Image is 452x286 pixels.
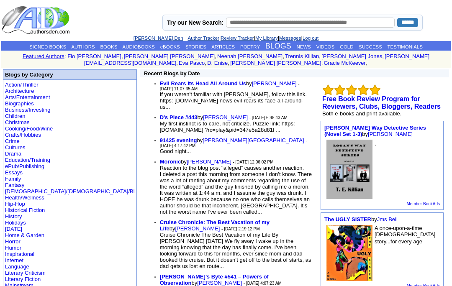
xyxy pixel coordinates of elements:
a: The UGLY SISTER [324,216,371,222]
a: [PERSON_NAME] Way Detective Series (Novel Set 1-3) [324,125,426,137]
font: i [367,61,368,66]
b: Blogs by Category [5,71,53,78]
a: [PERSON_NAME] [368,131,413,137]
font: - [DATE] 4:07:23 AM [244,281,282,286]
a: POETRY [240,44,260,49]
a: Children [5,113,25,119]
a: Crafts/Hobbies [5,132,41,138]
font: . [375,140,376,147]
img: logo_ad.gif [1,5,72,35]
a: Cultures [5,144,25,151]
a: Action/Thriller [5,82,38,88]
a: Author Tracker [188,36,219,41]
a: [DATE] [5,226,22,232]
font: i [123,54,124,59]
a: [PERSON_NAME] [252,80,297,87]
a: [PERSON_NAME][GEOGRAPHIC_DATA] [203,137,304,143]
a: Fantasy [5,182,24,188]
a: Health/Wellness [5,194,44,201]
a: Essays [5,169,23,176]
a: SUCCESS [359,44,382,49]
a: AUDIOBOOKS [123,44,155,49]
a: Flo [PERSON_NAME] [67,53,121,59]
font: by Good night... [160,137,307,154]
font: i [206,61,207,66]
font: by If you weren’t familiar with [PERSON_NAME], follow this link. https: [DOMAIN_NAME] news evil-r... [160,80,307,110]
a: Architecture [5,88,34,94]
a: VIDEOS [316,44,334,49]
b: Cruise Chronicle: The Best Vacation of my Life [160,219,270,232]
a: STORIES [185,44,206,49]
font: i [216,54,217,59]
font: i [229,61,230,66]
img: 76880.jpg [326,225,372,281]
a: [PERSON_NAME] [203,114,248,120]
a: [PERSON_NAME] [197,280,242,286]
a: Cooking/Food/Wine [5,125,53,132]
font: : [64,53,66,59]
a: Christmas [5,119,30,125]
img: bigemptystars.png [323,84,334,95]
a: ARTICLES [211,44,235,49]
font: by Reaction to the blog post "alleged" causes another reaction. I deleted a post this morning fro... [160,158,312,215]
a: D's Piece #443 [160,114,198,120]
font: by My first instinct is to care, not criticize. Puzzle link: https: [DOMAIN_NAME] ?rc=play&pid=34... [160,114,295,133]
a: History [5,213,22,220]
a: Free Book Review Program for Reviewers, Clubs, Bloggers, Readers [322,95,441,110]
a: D. Enise [207,60,228,66]
a: Business/Investing [5,107,50,113]
b: Moronic [160,158,181,165]
a: 91425 evening [160,137,197,143]
font: i [384,54,385,59]
a: Evil Rears Its Head All Around Us [160,80,246,87]
a: Eva Pasco [179,60,205,66]
a: Drama [5,151,21,157]
a: AUTHORS [71,44,95,49]
a: Language [5,263,29,270]
font: - [DATE] 6:48:43 AM [249,115,288,120]
a: Trennis Killian [285,53,319,59]
font: by Cruise Chronicle The Best Vacation of my Life By [PERSON_NAME] [DATE] We fly away I wake up in... [160,219,311,269]
a: [PERSON_NAME] Jones [321,53,382,59]
a: Home & Garden [5,232,44,238]
a: Log out [303,36,318,41]
a: ePub/Publishing [5,163,44,169]
font: - [DATE] 12:06:02 PM [233,160,273,164]
font: Both e-books and print available. [322,110,401,117]
a: Literary Fiction [5,276,41,282]
a: [PERSON_NAME] [187,158,231,165]
a: [PERSON_NAME] Den [134,36,183,41]
a: Education/Training [5,157,50,163]
a: Jms Bell [377,216,398,222]
a: My Library [255,36,278,41]
a: Featured Authors [23,53,64,59]
b: Recent Blogs by Date [144,70,200,77]
font: by [324,216,398,222]
a: Hip-Hop [5,201,25,207]
a: Internet [5,257,23,263]
a: Humor [5,245,21,251]
font: - [DATE] 11:07:35 AM [160,82,300,91]
font: i [321,54,321,59]
font: i [178,61,179,66]
a: Crime [5,138,20,144]
a: Literary Criticism [5,270,46,276]
a: Historical Fiction [5,207,45,213]
a: Neenah [PERSON_NAME] [217,53,282,59]
a: Biographies [5,100,34,107]
a: Member BookAds [407,202,440,206]
a: [PERSON_NAME] [PERSON_NAME] [124,53,215,59]
a: eBOOKS [160,44,180,49]
font: - [DATE] 2:19:12 PM [221,227,260,231]
a: TESTIMONIALS [388,44,423,49]
a: [PERSON_NAME] [175,225,220,232]
font: i [284,54,285,59]
a: BOOKS [100,44,117,49]
font: | | | | [134,35,318,41]
a: NEWS [296,44,311,49]
a: GOLD [340,44,354,49]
